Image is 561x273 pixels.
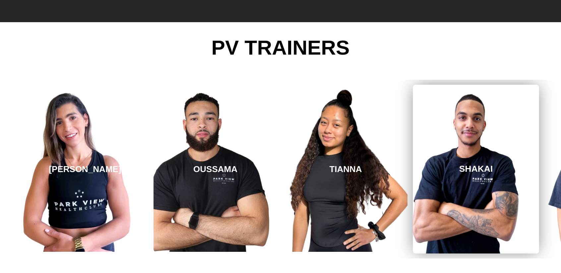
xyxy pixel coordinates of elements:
[284,86,407,252] a: TIANNA
[413,85,539,253] a: SHAKAI
[210,32,351,63] span: PV TRAINERS
[154,86,277,252] a: OUSSAMA
[49,164,121,174] h3: [PERSON_NAME]
[329,164,362,174] h3: TIANNA
[459,164,493,174] h3: SHAKAI
[193,164,237,174] h3: OUSSAMA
